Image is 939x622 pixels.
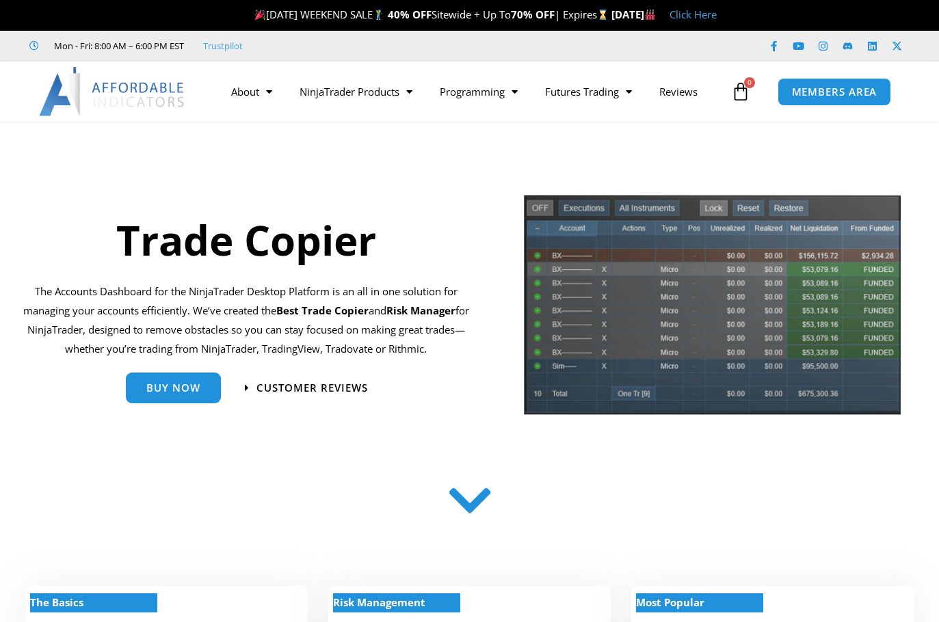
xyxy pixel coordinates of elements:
[256,383,368,393] span: Customer Reviews
[51,38,184,54] span: Mon - Fri: 8:00 AM – 6:00 PM EST
[711,72,771,111] a: 0
[30,595,83,609] strong: The Basics
[333,595,425,609] strong: Risk Management
[778,78,892,106] a: MEMBERS AREA
[203,38,243,54] a: Trustpilot
[531,76,646,107] a: Futures Trading
[611,8,656,21] strong: [DATE]
[286,76,426,107] a: NinjaTrader Products
[217,76,728,107] nav: Menu
[426,76,531,107] a: Programming
[39,67,186,116] img: LogoAI | Affordable Indicators – NinjaTrader
[373,10,384,20] img: 🏌️‍♂️
[386,303,455,317] strong: Risk Manager
[276,303,369,317] b: Best Trade Copier
[388,8,432,21] strong: 40% OFF
[792,87,877,97] span: MEMBERS AREA
[255,10,265,20] img: 🎉
[10,282,481,358] p: The Accounts Dashboard for the NinjaTrader Desktop Platform is an all in one solution for managin...
[146,383,200,393] span: Buy Now
[245,383,368,393] a: Customer Reviews
[10,211,481,269] h1: Trade Copier
[645,10,655,20] img: 🏭
[126,373,221,403] a: Buy Now
[252,8,611,21] span: [DATE] WEEKEND SALE Sitewide + Up To | Expires
[598,10,608,20] img: ⌛
[744,77,755,88] span: 0
[523,193,902,425] img: tradecopier | Affordable Indicators – NinjaTrader
[511,8,555,21] strong: 70% OFF
[636,595,704,609] strong: Most Popular
[217,76,286,107] a: About
[646,76,711,107] a: Reviews
[670,8,717,21] a: Click Here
